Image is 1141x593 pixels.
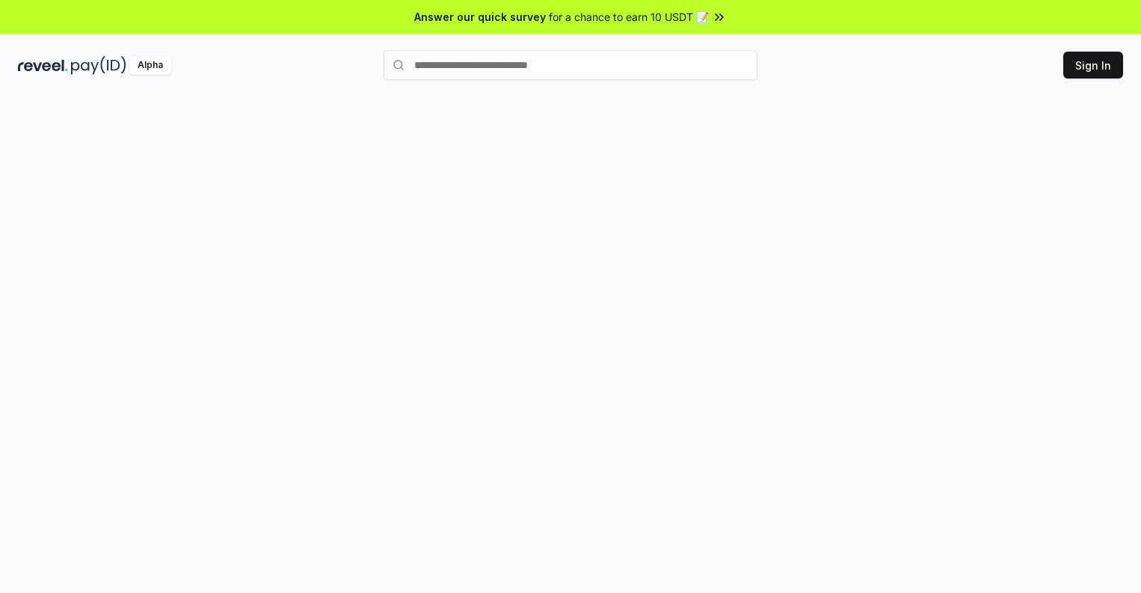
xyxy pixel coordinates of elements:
[129,56,171,75] div: Alpha
[18,56,68,75] img: reveel_dark
[414,9,546,25] span: Answer our quick survey
[549,9,709,25] span: for a chance to earn 10 USDT 📝
[1063,52,1123,79] button: Sign In
[71,56,126,75] img: pay_id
